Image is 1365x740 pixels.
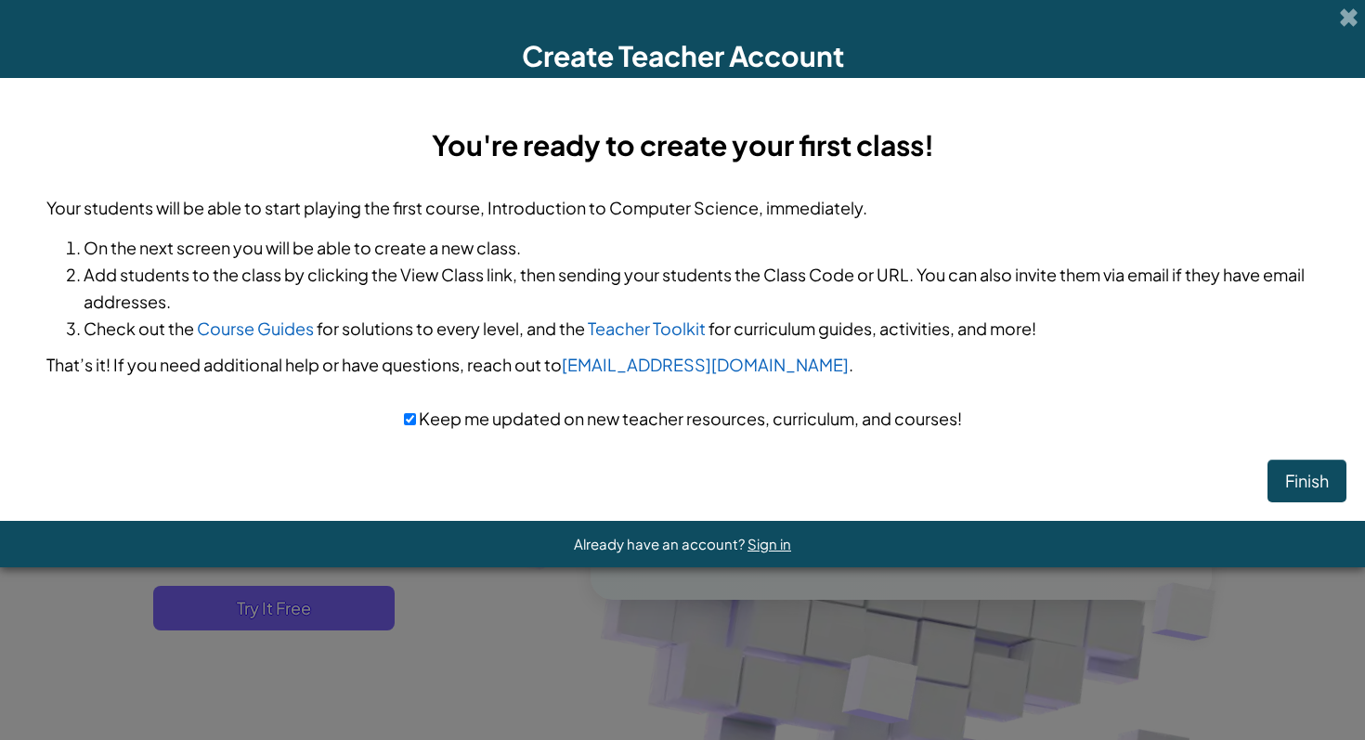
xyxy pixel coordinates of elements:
span: for solutions to every level, and the [317,318,585,339]
span: Keep me updated on new teacher resources, curriculum, and courses! [416,408,962,429]
span: Create Teacher Account [522,38,844,73]
span: for curriculum guides, activities, and more! [708,318,1036,339]
li: On the next screen you will be able to create a new class. [84,234,1319,261]
span: Already have an account? [574,535,747,552]
a: Course Guides [197,318,314,339]
h3: You're ready to create your first class! [46,124,1319,166]
button: Finish [1267,460,1346,502]
p: Your students will be able to start playing the first course, Introduction to Computer Science, i... [46,194,1319,221]
a: Teacher Toolkit [588,318,706,339]
span: That’s it! If you need additional help or have questions, reach out to . [46,354,853,375]
a: [EMAIL_ADDRESS][DOMAIN_NAME] [562,354,849,375]
span: Check out the [84,318,194,339]
a: Sign in [747,535,791,552]
li: Add students to the class by clicking the View Class link, then sending your students the Class C... [84,261,1319,315]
